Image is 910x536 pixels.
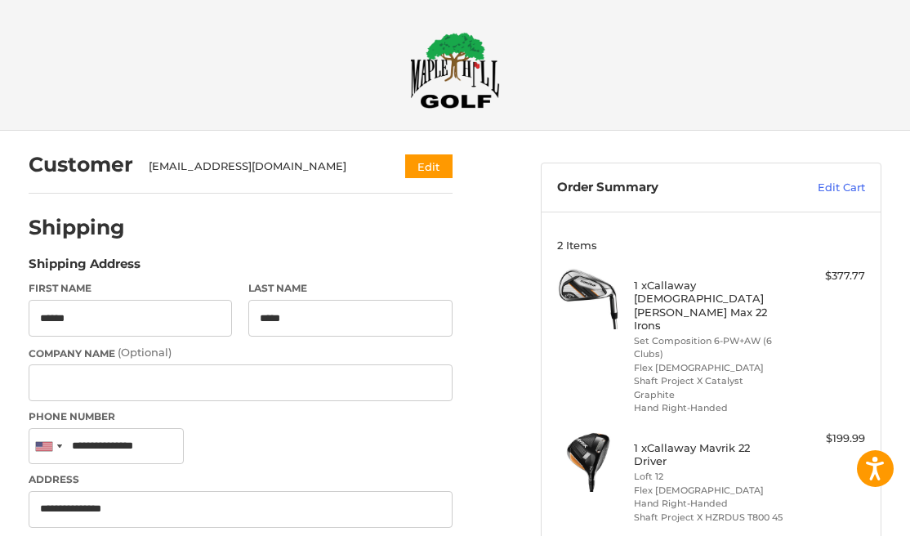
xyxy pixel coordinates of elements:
[557,239,865,252] h3: 2 Items
[788,268,865,284] div: $377.77
[634,497,784,511] li: Hand Right-Handed
[29,152,133,177] h2: Customer
[634,401,784,415] li: Hand Right-Handed
[634,470,784,484] li: Loft 12
[149,159,373,175] div: [EMAIL_ADDRESS][DOMAIN_NAME]
[16,466,194,520] iframe: Gorgias live chat messenger
[29,472,453,487] label: Address
[29,255,141,281] legend: Shipping Address
[634,511,784,525] li: Shaft Project X HZRDUS T800 45
[29,215,125,240] h2: Shipping
[767,180,865,196] a: Edit Cart
[634,484,784,498] li: Flex [DEMOGRAPHIC_DATA]
[29,345,453,361] label: Company Name
[634,279,784,332] h4: 1 x Callaway [DEMOGRAPHIC_DATA] [PERSON_NAME] Max 22 Irons
[634,441,784,468] h4: 1 x Callaway Mavrik 22 Driver
[248,281,453,296] label: Last Name
[788,431,865,447] div: $199.99
[29,281,233,296] label: First Name
[410,32,500,109] img: Maple Hill Golf
[557,180,767,196] h3: Order Summary
[634,374,784,401] li: Shaft Project X Catalyst Graphite
[29,429,67,464] div: United States: +1
[405,154,453,178] button: Edit
[634,361,784,375] li: Flex [DEMOGRAPHIC_DATA]
[118,346,172,359] small: (Optional)
[29,409,453,424] label: Phone Number
[634,334,784,361] li: Set Composition 6-PW+AW (6 Clubs)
